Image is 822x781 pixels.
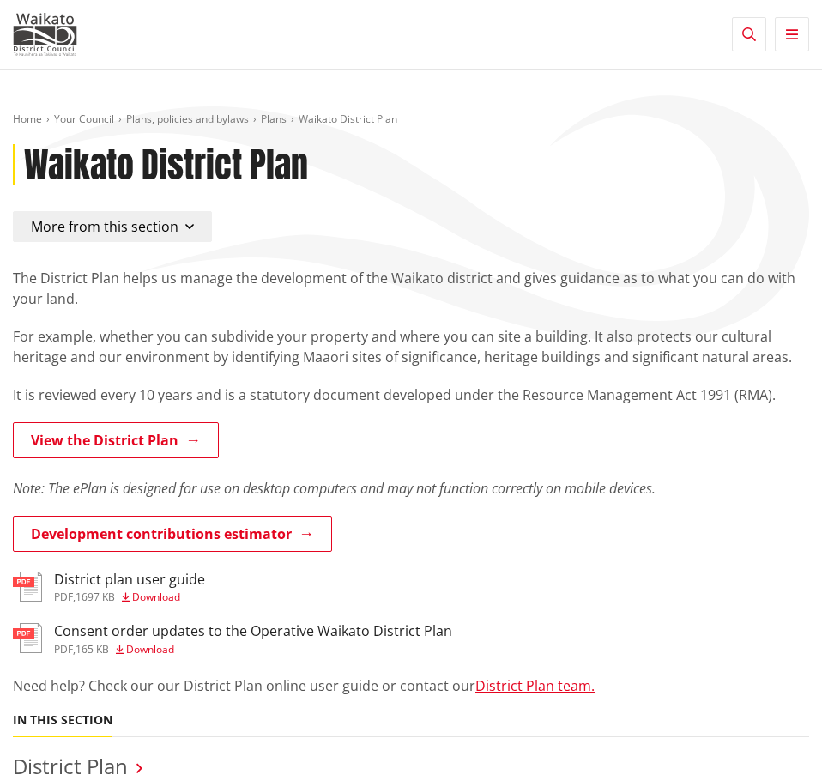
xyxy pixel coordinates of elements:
nav: breadcrumb [13,112,809,127]
img: document-pdf.svg [13,623,42,653]
img: document-pdf.svg [13,572,42,602]
a: District plan user guide pdf,1697 KB Download [13,572,205,602]
button: More from this section [13,211,212,242]
span: Waikato District Plan [299,112,397,126]
h1: Waikato District Plan [24,144,308,185]
img: Waikato District Council - Te Kaunihera aa Takiwaa o Waikato [13,13,77,56]
a: Plans [261,112,287,126]
div: , [54,645,452,655]
a: View the District Plan [13,422,219,458]
em: Note: The ePlan is designed for use on desktop computers and may not function correctly on mobile... [13,479,656,498]
span: pdf [54,642,73,657]
p: The District Plan helps us manage the development of the Waikato district and gives guidance as t... [13,268,809,309]
span: Download [126,642,174,657]
span: More from this section [31,217,178,236]
h3: District plan user guide [54,572,205,588]
span: 165 KB [76,642,109,657]
a: Home [13,112,42,126]
p: It is reviewed every 10 years and is a statutory document developed under the Resource Management... [13,384,809,405]
p: For example, whether you can subdivide your property and where you can site a building. It also p... [13,326,809,367]
a: Plans, policies and bylaws [126,112,249,126]
p: Need help? Check our our District Plan online user guide or contact our [13,675,809,696]
span: 1697 KB [76,590,115,604]
a: Your Council [54,112,114,126]
a: District Plan team. [475,676,595,695]
div: , [54,592,205,602]
a: Development contributions estimator [13,516,332,552]
h3: Consent order updates to the Operative Waikato District Plan [54,623,452,639]
span: pdf [54,590,73,604]
a: Consent order updates to the Operative Waikato District Plan pdf,165 KB Download [13,623,452,654]
h5: In this section [13,713,112,728]
a: District Plan [13,752,128,780]
span: Download [132,590,180,604]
